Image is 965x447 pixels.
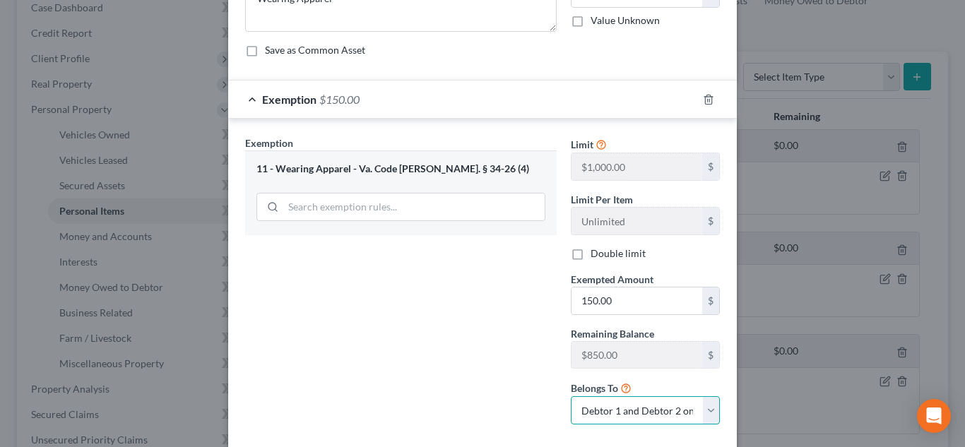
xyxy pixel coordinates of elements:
[572,342,702,369] input: --
[591,13,660,28] label: Value Unknown
[571,273,653,285] span: Exempted Amount
[283,193,545,220] input: Search exemption rules...
[319,93,360,106] span: $150.00
[262,93,316,106] span: Exemption
[571,192,633,207] label: Limit Per Item
[702,153,719,180] div: $
[572,153,702,180] input: --
[572,208,702,234] input: --
[245,137,293,149] span: Exemption
[702,342,719,369] div: $
[702,208,719,234] div: $
[571,138,593,150] span: Limit
[702,287,719,314] div: $
[591,246,646,261] label: Double limit
[571,326,654,341] label: Remaining Balance
[256,162,545,176] div: 11 - Wearing Apparel - Va. Code [PERSON_NAME]. § 34-26 (4)
[571,382,618,394] span: Belongs To
[917,399,951,433] div: Open Intercom Messenger
[265,43,365,57] label: Save as Common Asset
[572,287,702,314] input: 0.00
